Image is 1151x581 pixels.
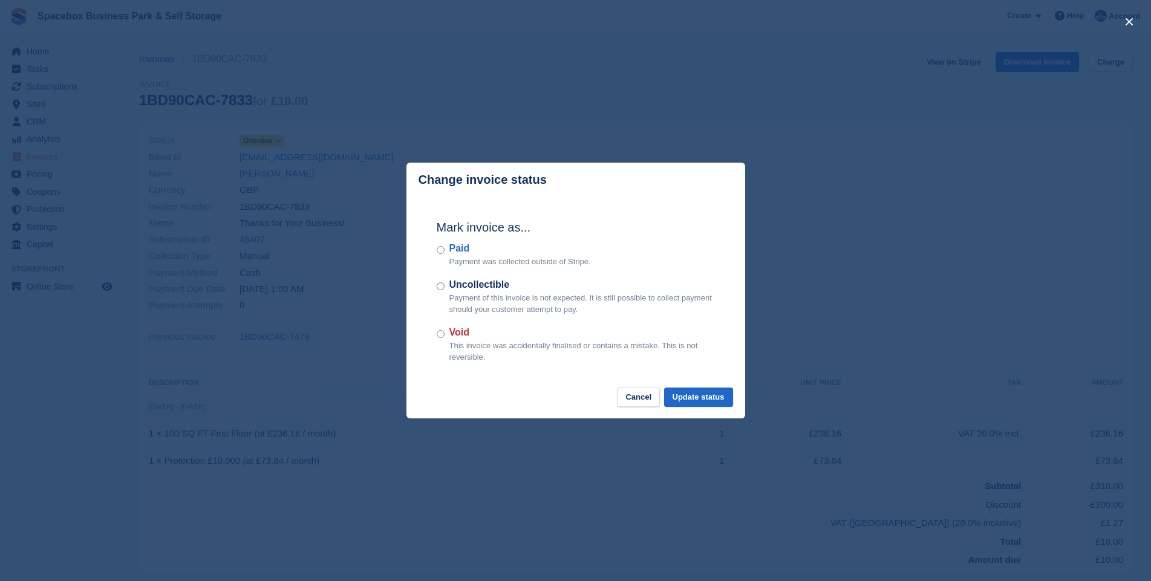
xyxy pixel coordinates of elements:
button: close [1120,12,1139,31]
label: Uncollectible [449,278,715,292]
label: Void [449,325,715,340]
p: Payment was collected outside of Stripe. [449,256,591,268]
p: Change invoice status [419,173,547,187]
button: Update status [664,388,733,407]
label: Paid [449,241,591,256]
h2: Mark invoice as... [437,218,715,236]
p: This invoice was accidentally finalised or contains a mistake. This is not reversible. [449,340,715,363]
button: Cancel [617,388,660,407]
p: Payment of this invoice is not expected. It is still possible to collect payment should your cust... [449,292,715,316]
